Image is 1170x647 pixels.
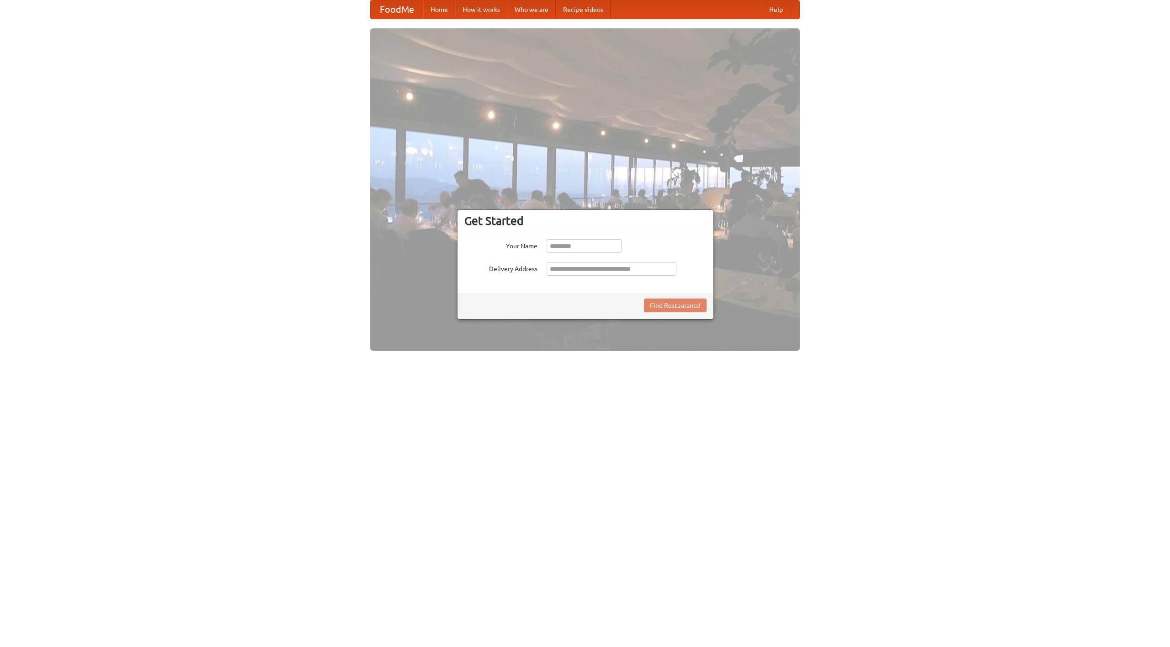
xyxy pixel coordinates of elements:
a: Who we are [507,0,556,19]
label: Your Name [464,239,537,251]
button: Find Restaurants! [644,299,707,312]
label: Delivery Address [464,262,537,273]
a: Recipe videos [556,0,611,19]
a: Help [762,0,790,19]
h3: Get Started [464,214,707,228]
a: How it works [455,0,507,19]
a: Home [423,0,455,19]
a: FoodMe [371,0,423,19]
